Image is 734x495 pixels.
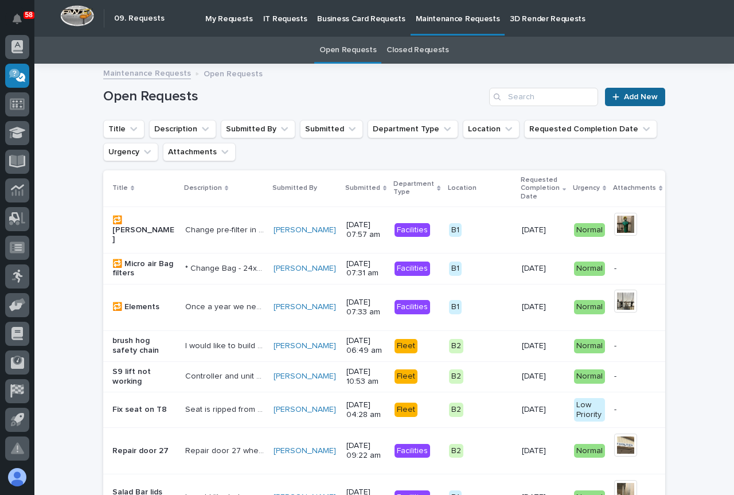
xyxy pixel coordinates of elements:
[574,398,605,422] div: Low Priority
[112,182,128,194] p: Title
[346,220,385,240] p: [DATE] 07:57 am
[605,88,665,106] a: Add New
[393,178,434,199] p: Department Type
[521,174,560,203] p: Requested Completion Date
[574,369,605,384] div: Normal
[522,372,565,381] p: [DATE]
[300,120,363,138] button: Submitted
[614,372,661,381] p: -
[522,264,565,274] p: [DATE]
[524,120,657,138] button: Requested Completion Date
[448,182,477,194] p: Location
[395,444,430,458] div: Facilities
[449,339,463,353] div: B2
[574,262,605,276] div: Normal
[185,339,267,351] p: I would like to build out the front of the brush hog and add safety chain to the front. I believe...
[449,444,463,458] div: B2
[449,369,463,384] div: B2
[103,206,689,253] tr: 🔁 [PERSON_NAME]Change pre-filter in the [PERSON_NAME] room Filter # KPEA55HChange pre-filter in t...
[345,182,380,194] p: Submitted
[614,405,661,415] p: -
[185,223,267,235] p: Change pre-filter in the Ingersoll rand room Filter # KPEA55H
[614,264,661,274] p: -
[103,88,485,105] h1: Open Requests
[103,143,158,161] button: Urgency
[346,298,385,317] p: [DATE] 07:33 am
[5,7,29,31] button: Notifications
[386,37,448,64] a: Closed Requests
[613,182,656,194] p: Attachments
[184,182,222,194] p: Description
[103,120,145,138] button: Title
[395,300,430,314] div: Facilities
[112,216,176,244] p: 🔁 [PERSON_NAME]
[185,300,267,312] p: Once a year we need to take apart and clean or change the elements. we also need to make sure all...
[274,341,336,351] a: [PERSON_NAME]
[395,223,430,237] div: Facilities
[60,5,94,26] img: Workspace Logo
[274,225,336,235] a: [PERSON_NAME]
[274,264,336,274] a: [PERSON_NAME]
[185,444,267,456] p: Repair door 27 where it was hit
[103,330,689,361] tr: brush hog safety chainI would like to build out the front of the brush hog and add safety chain t...
[204,67,263,79] p: Open Requests
[274,446,336,456] a: [PERSON_NAME]
[112,367,176,387] p: S9 lift not working
[103,66,191,79] a: Maintenance Requests
[522,225,565,235] p: [DATE]
[272,182,317,194] p: Submitted By
[614,341,661,351] p: -
[522,405,565,415] p: [DATE]
[449,403,463,417] div: B2
[149,120,216,138] button: Description
[163,143,236,161] button: Attachments
[103,392,689,428] tr: Fix seat on T8Seat is ripped from over timeSeat is ripped from over time [PERSON_NAME] [DATE] 04:...
[395,369,417,384] div: Fleet
[346,441,385,461] p: [DATE] 09:22 am
[522,446,565,456] p: [DATE]
[114,14,165,24] h2: 09. Requests
[112,336,176,356] p: brush hog safety chain
[221,120,295,138] button: Submitted By
[274,372,336,381] a: [PERSON_NAME]
[346,367,385,387] p: [DATE] 10:53 am
[14,14,29,32] div: Notifications58
[574,339,605,353] div: Normal
[449,262,462,276] div: B1
[103,253,689,284] tr: 🔁 Micro air Bag filters* Change Bag - 24x24x4 filter - pre filter* Change Bag - 24x24x4 filter - ...
[185,262,267,274] p: * Change Bag - 24x24x4 filter - pre filter
[574,223,605,237] div: Normal
[112,446,176,456] p: Repair door 27
[112,302,176,312] p: 🔁 Elements
[449,223,462,237] div: B1
[274,405,336,415] a: [PERSON_NAME]
[346,336,385,356] p: [DATE] 06:49 am
[395,262,430,276] div: Facilities
[522,341,565,351] p: [DATE]
[25,11,33,19] p: 58
[395,339,417,353] div: Fleet
[185,369,267,381] p: Controller and unit not working
[5,465,29,489] button: users-avatar
[624,93,658,101] span: Add New
[395,403,417,417] div: Fleet
[103,284,689,330] tr: 🔁 ElementsOnce a year we need to take apart and clean or change the elements. we also need to mak...
[103,361,689,392] tr: S9 lift not workingController and unit not workingController and unit not working [PERSON_NAME] [...
[185,403,267,415] p: Seat is ripped from over time
[112,259,176,279] p: 🔁 Micro air Bag filters
[103,428,689,474] tr: Repair door 27Repair door 27 where it was hitRepair door 27 where it was hit [PERSON_NAME] [DATE]...
[573,182,600,194] p: Urgency
[574,444,605,458] div: Normal
[449,300,462,314] div: B1
[463,120,520,138] button: Location
[112,405,176,415] p: Fix seat on T8
[346,259,385,279] p: [DATE] 07:31 am
[522,302,565,312] p: [DATE]
[319,37,376,64] a: Open Requests
[489,88,598,106] input: Search
[274,302,336,312] a: [PERSON_NAME]
[346,400,385,420] p: [DATE] 04:28 am
[368,120,458,138] button: Department Type
[574,300,605,314] div: Normal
